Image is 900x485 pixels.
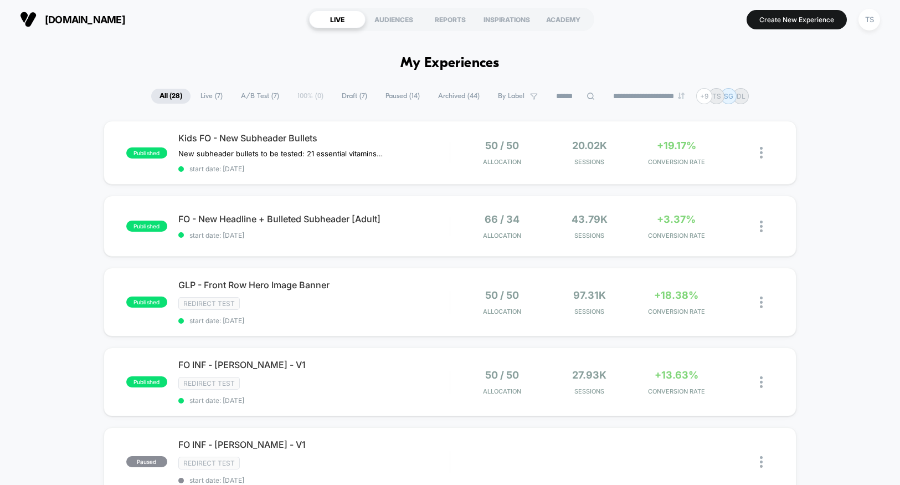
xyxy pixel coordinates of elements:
span: New subheader bullets to be tested: 21 essential vitamins from 100% organic fruits & veggiesSuppo... [178,149,384,158]
span: +13.63% [655,369,698,381]
span: FO - New Headline + Bulleted Subheader [Adult] [178,213,450,224]
span: start date: [DATE] [178,396,450,405]
span: 97.31k [573,289,606,301]
span: [DOMAIN_NAME] [45,14,125,25]
span: start date: [DATE] [178,231,450,239]
span: CONVERSION RATE [636,387,717,395]
div: INSPIRATIONS [479,11,535,28]
span: +3.37% [657,213,696,225]
span: published [126,221,167,232]
span: Draft ( 7 ) [333,89,376,104]
span: FO INF - [PERSON_NAME] - V1 [178,359,450,370]
div: ACADEMY [535,11,592,28]
span: 50 / 50 [485,289,519,301]
span: 66 / 34 [485,213,520,225]
span: GLP - Front Row Hero Image Banner [178,279,450,290]
span: Paused ( 14 ) [377,89,428,104]
span: All ( 28 ) [151,89,191,104]
span: published [126,147,167,159]
span: Live ( 7 ) [192,89,231,104]
span: Allocation [483,387,521,395]
span: +19.17% [657,140,696,151]
span: Sessions [549,308,630,315]
span: Sessions [549,158,630,166]
p: TS [712,92,721,100]
div: AUDIENCES [366,11,422,28]
img: close [760,147,763,159]
span: Redirect Test [178,457,240,469]
span: 43.79k [572,213,608,225]
span: Allocation [483,232,521,239]
span: 50 / 50 [485,369,519,381]
button: Create New Experience [747,10,847,29]
span: CONVERSION RATE [636,158,717,166]
span: 50 / 50 [485,140,519,151]
span: CONVERSION RATE [636,232,717,239]
button: TS [855,8,883,31]
span: Redirect Test [178,297,240,310]
span: start date: [DATE] [178,165,450,173]
span: Redirect Test [178,377,240,390]
span: published [126,297,167,308]
p: DL [737,92,745,100]
button: [DOMAIN_NAME] [17,11,128,28]
span: Allocation [483,158,521,166]
div: + 9 [696,88,712,104]
span: 27.93k [572,369,606,381]
span: CONVERSION RATE [636,308,717,315]
img: close [760,376,763,388]
span: paused [126,456,167,467]
span: start date: [DATE] [178,316,450,325]
span: A/B Test ( 7 ) [233,89,287,104]
span: Sessions [549,232,630,239]
span: Sessions [549,387,630,395]
div: LIVE [309,11,366,28]
h1: My Experiences [400,55,500,72]
span: +18.38% [654,289,698,301]
span: 20.02k [572,140,607,151]
img: close [760,297,763,308]
div: REPORTS [422,11,479,28]
span: By Label [498,92,524,100]
img: close [760,456,763,468]
img: Visually logo [20,11,37,28]
span: Allocation [483,308,521,315]
span: start date: [DATE] [178,476,450,484]
img: close [760,221,763,232]
span: published [126,376,167,387]
div: TS [858,9,880,30]
span: Archived ( 44 ) [430,89,488,104]
p: SG [724,92,733,100]
img: end [678,93,685,99]
span: Kids FO - New Subheader Bullets [178,132,450,144]
span: FO INF - [PERSON_NAME] - V1 [178,439,450,450]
